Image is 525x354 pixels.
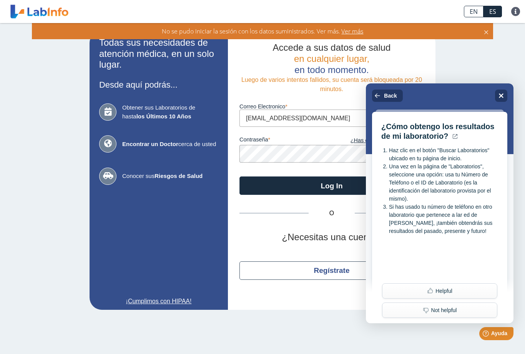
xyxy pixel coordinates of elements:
[239,176,424,195] button: Log In
[239,232,424,243] h2: ¿Necesitas una cuenta?
[136,113,191,120] b: los Últimos 10 Años
[99,80,218,90] h3: Desde aquí podrás...
[332,136,424,145] a: ¿Has olvidado tu contraseña?
[309,209,355,218] span: O
[122,140,218,149] span: cerca de usted
[239,136,332,145] label: contraseña
[239,261,424,280] button: Regístrate
[155,173,203,179] b: Riesgos de Salud
[99,37,218,70] h2: Todas sus necesidades de atención médica, en un solo lugar.
[122,141,178,147] b: Encontrar un Doctor
[457,324,517,346] iframe: Help widget launcher
[239,103,424,110] label: Correo Electronico
[294,65,369,75] span: en todo momento.
[294,53,369,64] span: en cualquier lugar,
[122,172,218,181] span: Conocer sus
[162,27,340,35] span: No se pudo iniciar la sesión con los datos suministrados. Ver más.
[366,83,513,323] iframe: Help widget
[241,76,422,92] span: Luego de varios intentos fallidos, su cuenta será bloqueada por 20 minutos.
[464,6,483,17] a: EN
[273,42,391,53] span: Accede a sus datos de salud
[483,6,502,17] a: ES
[340,27,364,35] span: Ver más
[99,297,218,306] a: ¡Cumplimos con HIPAA!
[122,103,218,121] span: Obtener sus Laboratorios de hasta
